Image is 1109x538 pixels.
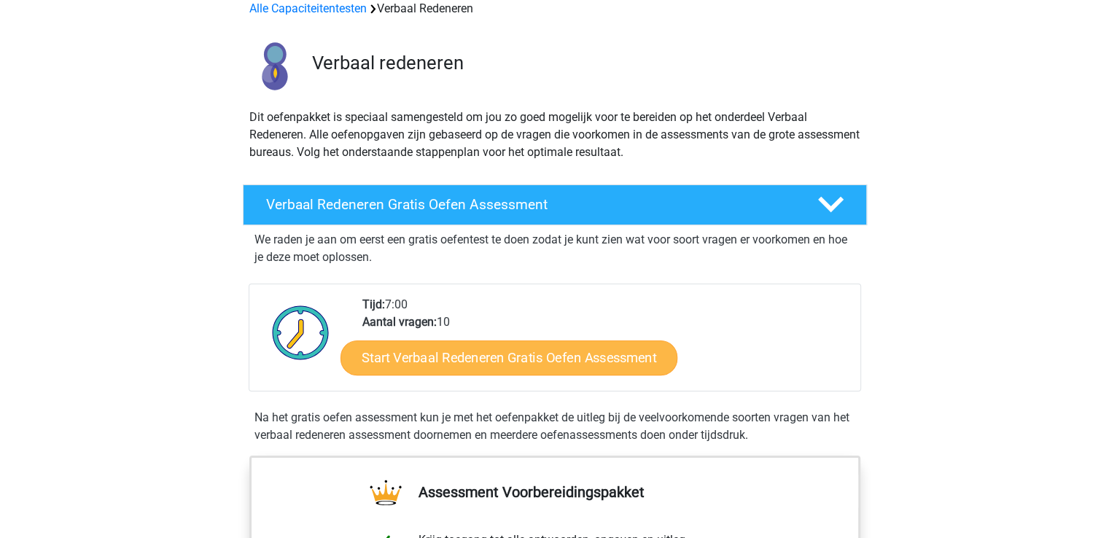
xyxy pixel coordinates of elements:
[254,231,855,266] p: We raden je aan om eerst een gratis oefentest te doen zodat je kunt zien wat voor soort vragen er...
[362,297,385,311] b: Tijd:
[264,296,338,369] img: Klok
[351,296,860,391] div: 7:00 10
[341,340,677,375] a: Start Verbaal Redeneren Gratis Oefen Assessment
[237,184,873,225] a: Verbaal Redeneren Gratis Oefen Assessment
[244,35,306,97] img: verbaal redeneren
[249,1,367,15] a: Alle Capaciteitentesten
[312,52,855,74] h3: Verbaal redeneren
[362,315,437,329] b: Aantal vragen:
[249,109,860,161] p: Dit oefenpakket is speciaal samengesteld om jou zo goed mogelijk voor te bereiden op het onderdee...
[249,409,861,444] div: Na het gratis oefen assessment kun je met het oefenpakket de uitleg bij de veelvoorkomende soorte...
[266,196,794,213] h4: Verbaal Redeneren Gratis Oefen Assessment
